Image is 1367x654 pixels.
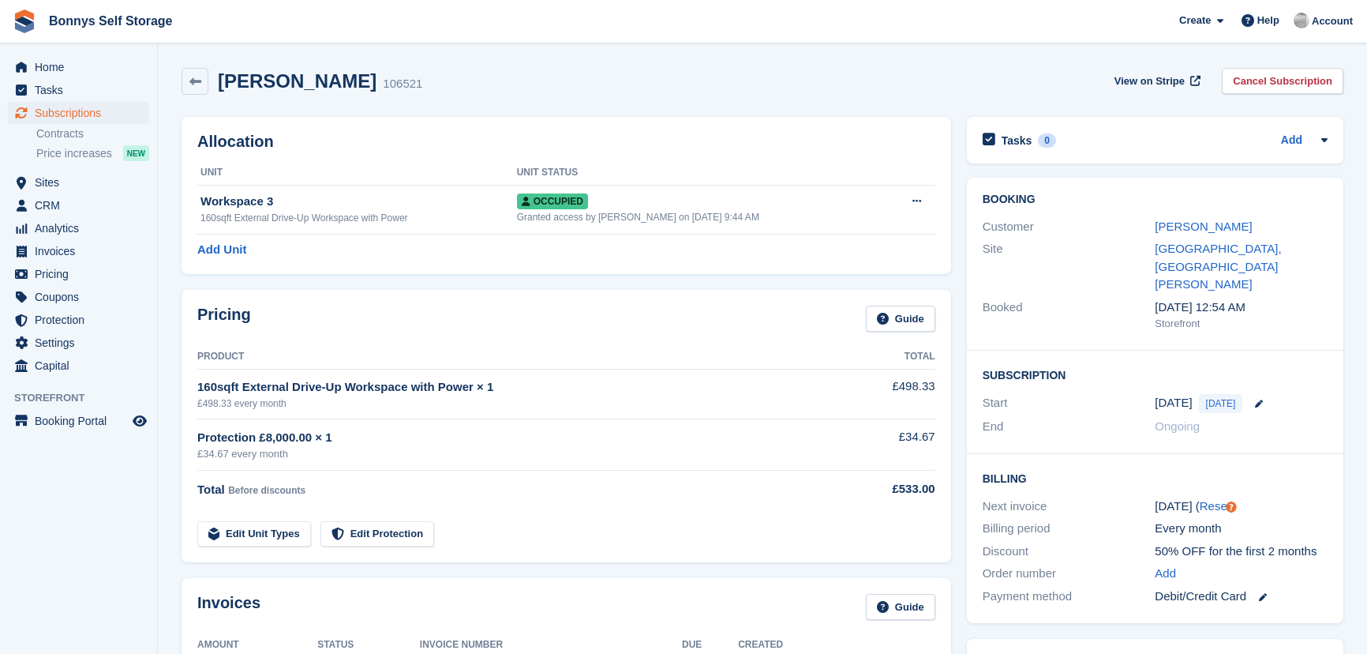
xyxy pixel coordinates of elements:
span: Analytics [35,217,129,239]
a: menu [8,309,149,331]
span: Coupons [35,286,129,308]
span: Tasks [35,79,129,101]
a: Preview store [130,412,149,430]
div: NEW [123,145,149,161]
h2: Pricing [197,306,251,332]
div: [DATE] ( ) [1155,498,1328,516]
a: menu [8,355,149,377]
h2: Allocation [197,133,935,151]
div: Storefront [1155,316,1328,332]
div: Booked [983,299,1155,332]
div: 160sqft External Drive-Up Workspace with Power [200,211,517,225]
span: Protection [35,309,129,331]
span: Help [1257,13,1279,28]
span: Subscriptions [35,102,129,124]
h2: Billing [983,470,1328,486]
a: [GEOGRAPHIC_DATA], [GEOGRAPHIC_DATA][PERSON_NAME] [1155,242,1281,291]
span: Before discounts [228,485,305,496]
div: Order number [983,565,1155,583]
span: Occupied [517,194,588,209]
a: Edit Protection [320,521,434,547]
div: 50% OFF for the first 2 months [1155,543,1328,561]
h2: Subscription [983,366,1328,382]
div: Workspace 3 [200,193,517,211]
div: [DATE] 12:54 AM [1155,299,1328,317]
time: 2025-09-05 00:00:00 UTC [1155,394,1192,412]
a: menu [8,102,149,124]
a: Edit Unit Types [197,521,311,547]
div: Protection £8,000.00 × 1 [197,429,842,447]
span: [DATE] [1199,394,1243,413]
span: Invoices [35,240,129,262]
td: £34.67 [842,419,935,471]
span: Storefront [14,390,157,406]
div: Every month [1155,520,1328,538]
div: 106521 [383,75,422,93]
div: Next invoice [983,498,1155,516]
div: Tooltip anchor [1224,500,1238,514]
a: Guide [866,306,935,332]
span: CRM [35,194,129,216]
th: Unit Status [517,160,885,186]
div: 0 [1038,133,1056,148]
a: menu [8,79,149,101]
div: Start [983,394,1155,413]
div: End [983,418,1155,436]
a: Add [1155,565,1176,583]
a: menu [8,263,149,285]
span: Pricing [35,263,129,285]
div: Payment method [983,588,1155,606]
a: Reset [1200,499,1230,513]
h2: Tasks [1002,133,1032,148]
a: menu [8,332,149,354]
span: View on Stripe [1114,73,1185,89]
a: menu [8,410,149,432]
div: £533.00 [842,480,935,498]
span: Booking Portal [35,410,129,432]
span: Ongoing [1155,419,1200,433]
div: Site [983,240,1155,294]
a: Add Unit [197,241,246,259]
div: Discount [983,543,1155,561]
th: Unit [197,160,517,186]
a: [PERSON_NAME] [1155,220,1252,233]
span: Capital [35,355,129,377]
span: Create [1179,13,1211,28]
a: menu [8,240,149,262]
a: Bonnys Self Storage [43,8,178,34]
a: Contracts [36,126,149,141]
h2: [PERSON_NAME] [218,70,376,92]
span: Account [1312,13,1353,29]
h2: Booking [983,194,1328,206]
a: View on Stripe [1108,68,1204,94]
span: Sites [35,171,129,194]
span: Price increases [36,146,112,161]
img: James Bonny [1294,13,1309,28]
a: Guide [866,594,935,620]
a: menu [8,171,149,194]
a: Cancel Subscription [1222,68,1343,94]
h2: Invoices [197,594,260,620]
td: £498.33 [842,369,935,419]
a: menu [8,217,149,239]
div: Granted access by [PERSON_NAME] on [DATE] 9:44 AM [517,210,885,224]
div: Customer [983,218,1155,236]
div: £498.33 every month [197,397,842,411]
a: menu [8,286,149,308]
a: Price increases NEW [36,145,149,162]
th: Total [842,344,935,370]
div: Debit/Credit Card [1155,588,1328,606]
span: Settings [35,332,129,354]
div: £34.67 every month [197,446,842,462]
th: Product [197,344,842,370]
span: Home [35,56,129,78]
img: stora-icon-8386f47178a22dfd0bd8f6a31ec36ba5ce8667c1dd55bd0f319d3a0aa187defe.svg [13,9,36,33]
div: 160sqft External Drive-Up Workspace with Power × 1 [197,378,842,397]
a: Add [1281,132,1302,150]
a: menu [8,56,149,78]
span: Total [197,483,225,496]
div: Billing period [983,520,1155,538]
a: menu [8,194,149,216]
